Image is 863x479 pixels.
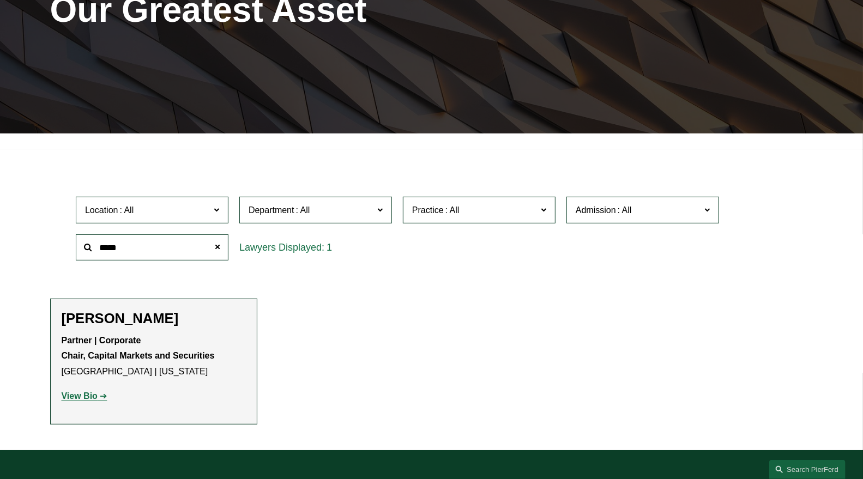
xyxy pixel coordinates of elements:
[62,336,215,361] strong: Partner | Corporate Chair, Capital Markets and Securities
[769,460,846,479] a: Search this site
[576,205,616,215] span: Admission
[62,333,246,380] p: [GEOGRAPHIC_DATA] | [US_STATE]
[62,391,98,401] strong: View Bio
[62,391,107,401] a: View Bio
[85,205,118,215] span: Location
[412,205,444,215] span: Practice
[249,205,294,215] span: Department
[327,242,332,253] span: 1
[62,310,246,327] h2: [PERSON_NAME]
